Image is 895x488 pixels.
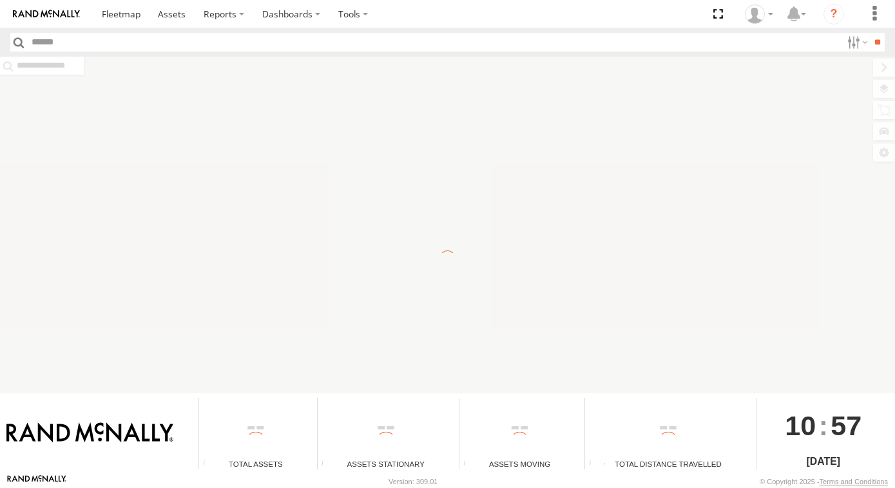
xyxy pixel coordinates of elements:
img: Rand McNally [6,422,173,444]
div: Total distance travelled by all assets within specified date range and applied filters [585,460,604,469]
div: Total number of Enabled Assets [199,460,218,469]
div: [DATE] [756,454,890,469]
label: Search Filter Options [842,33,870,52]
div: Assets Moving [459,458,580,469]
div: © Copyright 2025 - [760,478,888,485]
span: 57 [831,398,861,453]
a: Terms and Conditions [820,478,888,485]
div: Total Distance Travelled [585,458,751,469]
a: Visit our Website [7,475,66,488]
i: ? [823,4,844,24]
div: Total Assets [199,458,312,469]
div: Version: 309.01 [389,478,438,485]
span: 10 [785,398,816,453]
div: Total number of assets current in transit. [459,460,479,469]
img: rand-logo.svg [13,10,80,19]
div: Jaydon Walker [740,5,778,24]
div: Total number of assets current stationary. [318,460,337,469]
div: Assets Stationary [318,458,454,469]
div: : [756,398,890,453]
